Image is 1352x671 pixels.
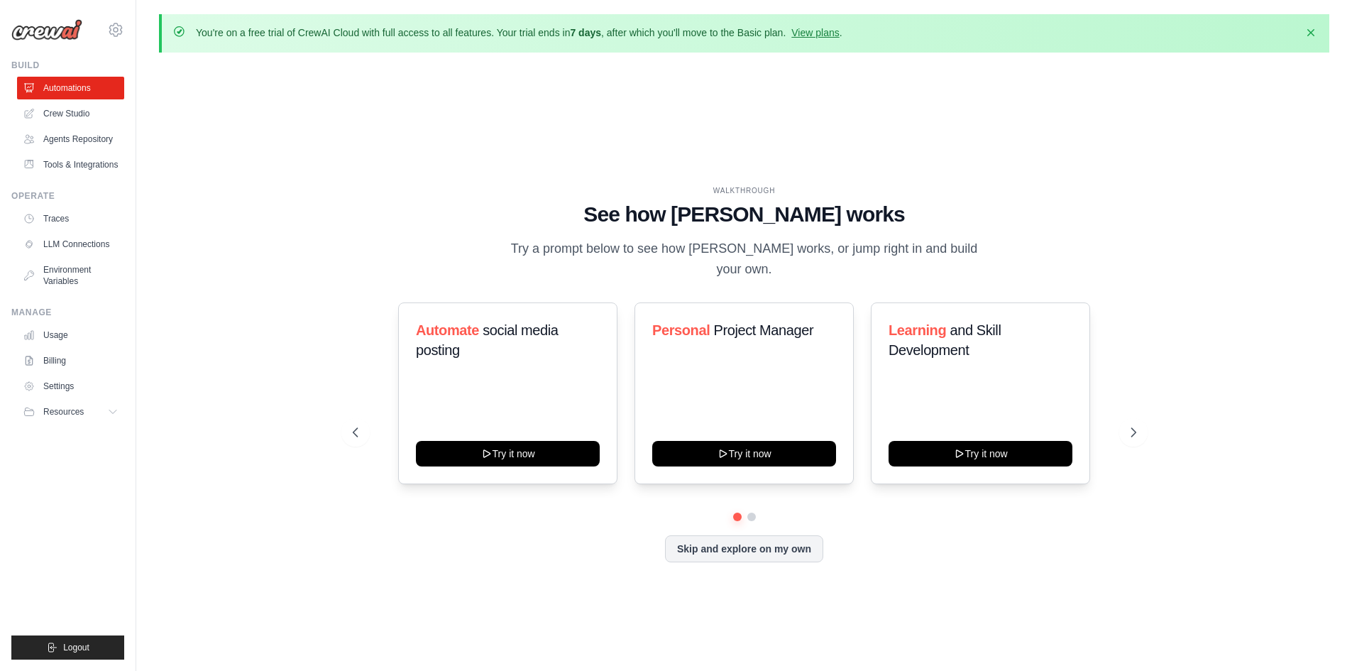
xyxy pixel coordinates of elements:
[17,77,124,99] a: Automations
[889,322,946,338] span: Learning
[506,239,983,280] p: Try a prompt below to see how [PERSON_NAME] works, or jump right in and build your own.
[17,258,124,293] a: Environment Variables
[416,322,479,338] span: Automate
[353,185,1136,196] div: WALKTHROUGH
[11,635,124,660] button: Logout
[43,406,84,418] span: Resources
[11,190,124,202] div: Operate
[889,441,1072,467] button: Try it now
[196,26,842,40] p: You're on a free trial of CrewAI Cloud with full access to all features. Your trial ends in , aft...
[17,349,124,372] a: Billing
[17,324,124,347] a: Usage
[416,441,600,467] button: Try it now
[17,375,124,398] a: Settings
[63,642,89,653] span: Logout
[652,322,710,338] span: Personal
[353,202,1136,227] h1: See how [PERSON_NAME] works
[17,128,124,151] a: Agents Repository
[17,153,124,176] a: Tools & Integrations
[17,400,124,423] button: Resources
[11,19,82,40] img: Logo
[17,207,124,230] a: Traces
[713,322,813,338] span: Project Manager
[791,27,839,38] a: View plans
[652,441,836,467] button: Try it now
[416,322,559,358] span: social media posting
[11,307,124,318] div: Manage
[17,102,124,125] a: Crew Studio
[665,535,823,562] button: Skip and explore on my own
[570,27,601,38] strong: 7 days
[11,60,124,71] div: Build
[17,233,124,256] a: LLM Connections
